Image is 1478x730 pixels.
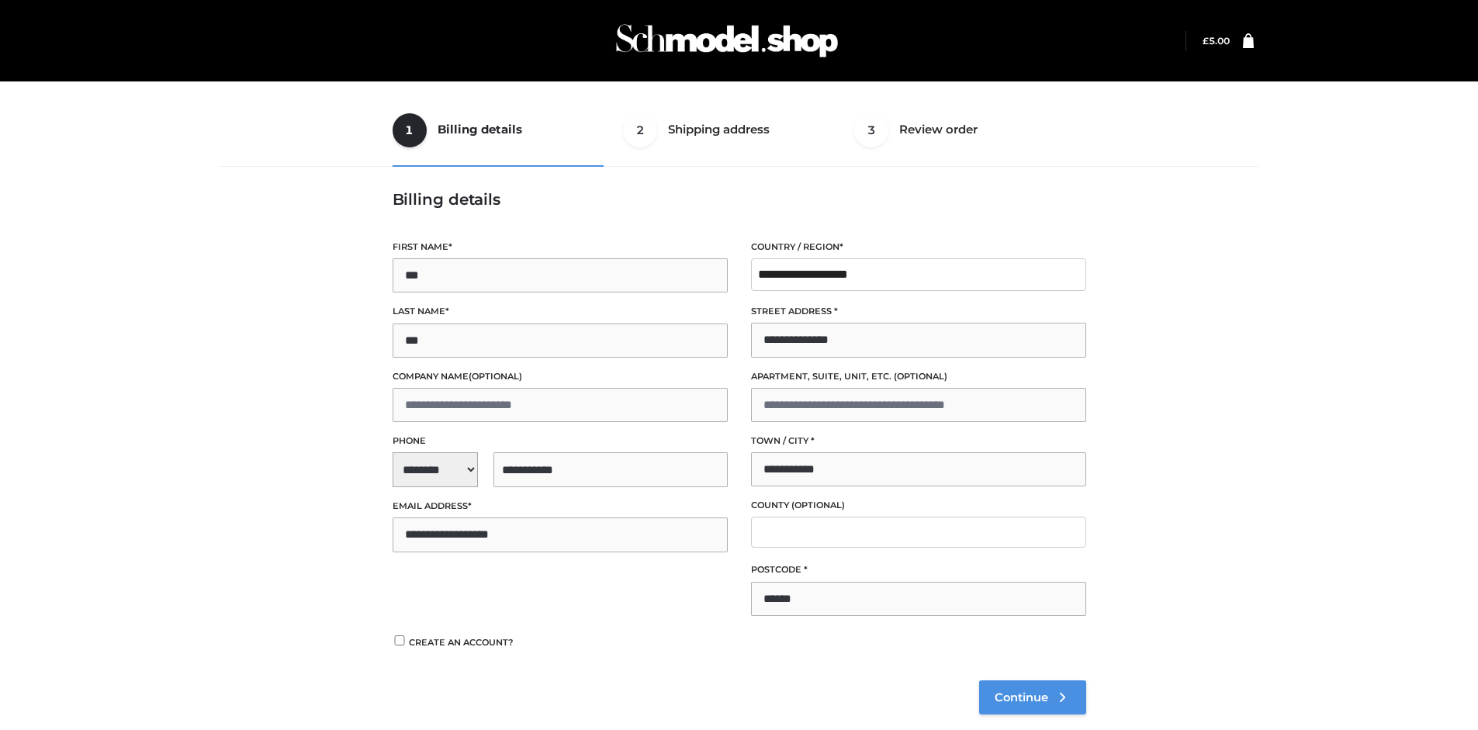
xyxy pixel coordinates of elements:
label: Email address [393,499,728,514]
span: £ [1203,35,1209,47]
label: Town / City [751,434,1086,448]
span: (optional) [894,371,947,382]
label: Last name [393,304,728,319]
span: (optional) [791,500,845,510]
label: Country / Region [751,240,1086,254]
span: Create an account? [409,637,514,648]
label: Company name [393,369,728,384]
a: Continue [979,680,1086,714]
span: (optional) [469,371,522,382]
a: £5.00 [1203,35,1230,47]
label: Phone [393,434,728,448]
label: Apartment, suite, unit, etc. [751,369,1086,384]
bdi: 5.00 [1203,35,1230,47]
label: Postcode [751,562,1086,577]
h3: Billing details [393,190,1086,209]
input: Create an account? [393,635,407,645]
label: Street address [751,304,1086,319]
label: County [751,498,1086,513]
span: Continue [995,690,1048,704]
label: First name [393,240,728,254]
img: Schmodel Admin 964 [611,10,843,71]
